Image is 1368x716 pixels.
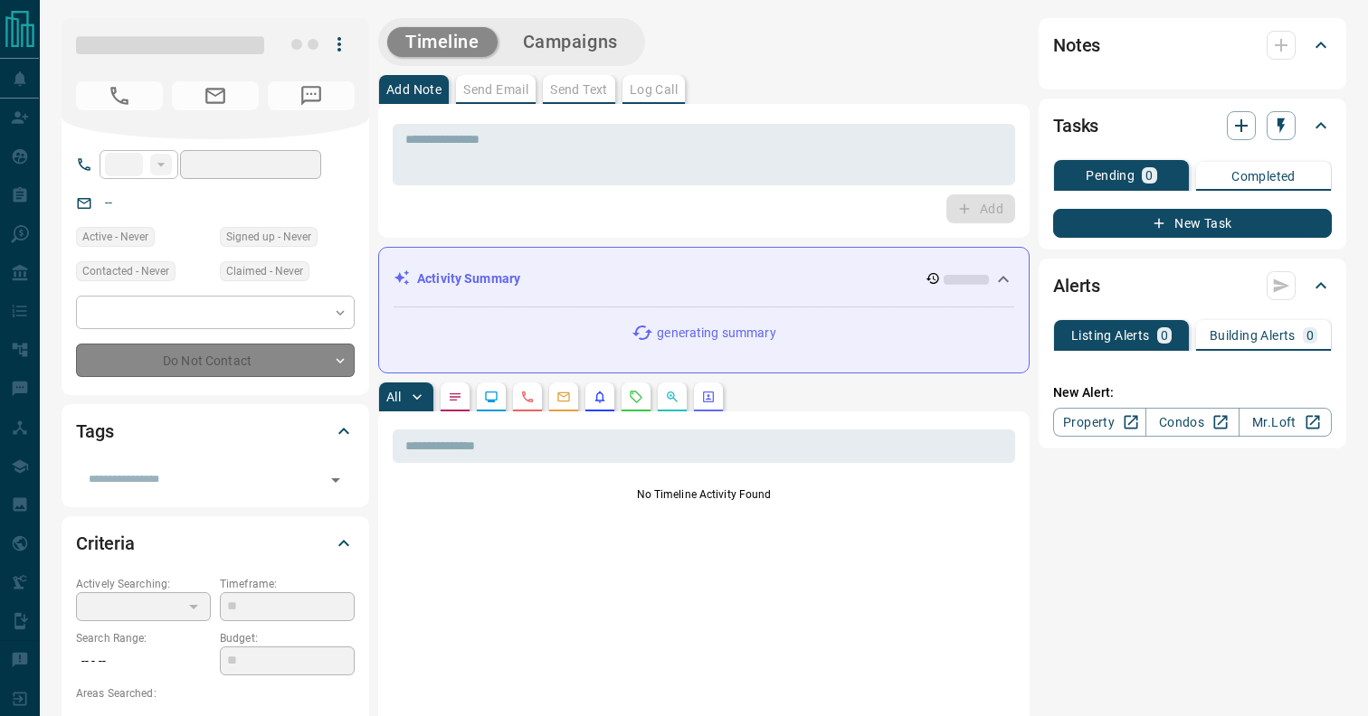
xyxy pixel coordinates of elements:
p: Pending [1086,169,1135,182]
a: -- [105,195,112,210]
p: Search Range: [76,630,211,646]
h2: Tasks [1053,111,1098,140]
h2: Criteria [76,529,135,558]
h2: Notes [1053,31,1100,60]
p: generating summary [657,324,775,343]
h2: Tags [76,417,113,446]
span: No Email [172,81,259,110]
svg: Emails [556,390,571,404]
svg: Listing Alerts [593,390,607,404]
p: Budget: [220,630,355,646]
a: Mr.Loft [1239,408,1332,437]
p: No Timeline Activity Found [393,486,1015,503]
div: Criteria [76,522,355,565]
p: 0 [1306,329,1314,342]
p: 0 [1161,329,1168,342]
span: No Number [268,81,355,110]
span: Claimed - Never [226,262,303,280]
button: Campaigns [505,27,636,57]
span: Contacted - Never [82,262,169,280]
svg: Lead Browsing Activity [484,390,499,404]
button: Timeline [387,27,498,57]
button: New Task [1053,209,1332,238]
p: All [386,391,401,403]
div: Tags [76,410,355,453]
svg: Opportunities [665,390,679,404]
p: Activity Summary [417,269,520,288]
p: New Alert: [1053,383,1332,402]
p: 0 [1145,169,1153,182]
div: Do Not Contact [76,344,355,377]
button: Open [323,467,348,493]
a: Condos [1145,408,1239,437]
div: Activity Summary [394,262,1014,296]
p: -- - -- [76,646,211,676]
p: Areas Searched: [76,685,355,702]
svg: Agent Actions [701,390,716,404]
div: Alerts [1053,264,1332,307]
span: Signed up - Never [226,228,311,246]
span: No Number [76,81,163,110]
span: Active - Never [82,228,148,246]
p: Timeframe: [220,576,355,592]
p: Building Alerts [1210,329,1296,342]
p: Actively Searching: [76,576,211,592]
div: Notes [1053,24,1332,67]
svg: Calls [520,390,535,404]
p: Add Note [386,83,442,96]
svg: Requests [629,390,643,404]
p: Listing Alerts [1071,329,1150,342]
h2: Alerts [1053,271,1100,300]
p: Completed [1231,170,1296,183]
div: Tasks [1053,104,1332,147]
a: Property [1053,408,1146,437]
svg: Notes [448,390,462,404]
